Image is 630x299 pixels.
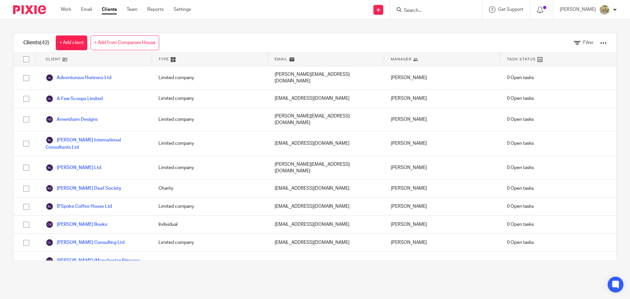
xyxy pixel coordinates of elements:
div: [PERSON_NAME] [384,198,500,215]
a: B'Spoke Coffee House Ltd [46,203,112,210]
a: [PERSON_NAME] Deaf Society [46,184,121,192]
span: 0 Open tasks [507,203,534,210]
a: + Add client [56,35,87,50]
div: Limited company [152,156,268,180]
div: [PERSON_NAME][EMAIL_ADDRESS][DOMAIN_NAME] [268,66,384,90]
div: Limited company [152,198,268,215]
div: Limited company [152,90,268,108]
span: Filter [583,40,594,45]
div: Individual [152,252,268,276]
a: [PERSON_NAME] Consulting Ltd [46,239,124,246]
p: [PERSON_NAME] [560,6,596,13]
div: Charity [152,180,268,197]
div: [PERSON_NAME] [384,131,500,156]
div: [EMAIL_ADDRESS][DOMAIN_NAME] [268,252,384,276]
div: [PERSON_NAME] [384,234,500,251]
div: [PERSON_NAME] [384,66,500,90]
span: Manager [391,56,411,62]
img: ELEVENACCOUNTSBRANDINGSESSIONSEPT2020HIRES-15.jpg [599,5,610,15]
a: [PERSON_NAME] Ltd [46,164,101,172]
span: Task Status [507,56,536,62]
a: Adventurous Horizons Ltd [46,74,111,82]
span: 0 Open tasks [507,116,534,123]
span: (42) [40,40,49,45]
span: 0 Open tasks [507,95,534,102]
div: [EMAIL_ADDRESS][DOMAIN_NAME] [268,234,384,251]
div: [PERSON_NAME][EMAIL_ADDRESS][DOMAIN_NAME] [268,108,384,131]
span: 0 Open tasks [507,221,534,228]
a: Team [127,6,137,13]
span: 0 Open tasks [507,164,534,171]
div: Limited company [152,234,268,251]
a: Work [61,6,71,13]
a: [PERSON_NAME] (Manchester Princess Parties) [46,257,145,271]
h1: Clients [23,39,49,46]
a: Clients [102,6,117,13]
img: svg%3E [46,239,53,246]
img: svg%3E [46,164,53,172]
span: Get Support [498,7,523,12]
a: Email [81,6,92,13]
img: svg%3E [46,257,53,265]
span: 0 Open tasks [507,75,534,81]
div: [PERSON_NAME] [384,216,500,233]
input: Search [403,8,462,14]
a: Settings [174,6,191,13]
img: svg%3E [46,221,53,228]
a: Reports [147,6,164,13]
a: + Add from Companies House [91,35,159,50]
span: 0 Open tasks [507,239,534,246]
div: [PERSON_NAME] [384,108,500,131]
img: svg%3E [46,95,53,103]
div: [EMAIL_ADDRESS][DOMAIN_NAME] [268,180,384,197]
img: svg%3E [46,203,53,210]
div: [PERSON_NAME][EMAIL_ADDRESS][DOMAIN_NAME] [268,156,384,180]
img: svg%3E [46,184,53,192]
div: [PERSON_NAME] [384,180,500,197]
a: Amersham Designs [46,116,97,123]
div: [EMAIL_ADDRESS][DOMAIN_NAME] [268,198,384,215]
div: [PERSON_NAME] [384,90,500,108]
img: svg%3E [46,116,53,123]
div: Limited company [152,66,268,90]
a: [PERSON_NAME] Books [46,221,107,228]
div: [PERSON_NAME] [384,156,500,180]
span: Email [275,56,288,62]
img: svg%3E [46,74,53,82]
span: 0 Open tasks [507,185,534,192]
a: [PERSON_NAME] International Consultants Ltd [46,136,145,151]
div: [EMAIL_ADDRESS][DOMAIN_NAME] [268,216,384,233]
div: Individual [152,216,268,233]
img: Pixie [13,5,46,14]
span: 0 Open tasks [507,140,534,147]
div: Limited company [152,131,268,156]
span: Client [46,56,61,62]
div: [EMAIL_ADDRESS][DOMAIN_NAME] [268,90,384,108]
img: svg%3E [46,136,53,144]
div: [PERSON_NAME] [384,252,500,276]
div: [EMAIL_ADDRESS][DOMAIN_NAME] [268,131,384,156]
div: Limited company [152,108,268,131]
span: Type [158,56,169,62]
input: Select all [20,53,32,66]
a: A Few Scoops Limited [46,95,103,103]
